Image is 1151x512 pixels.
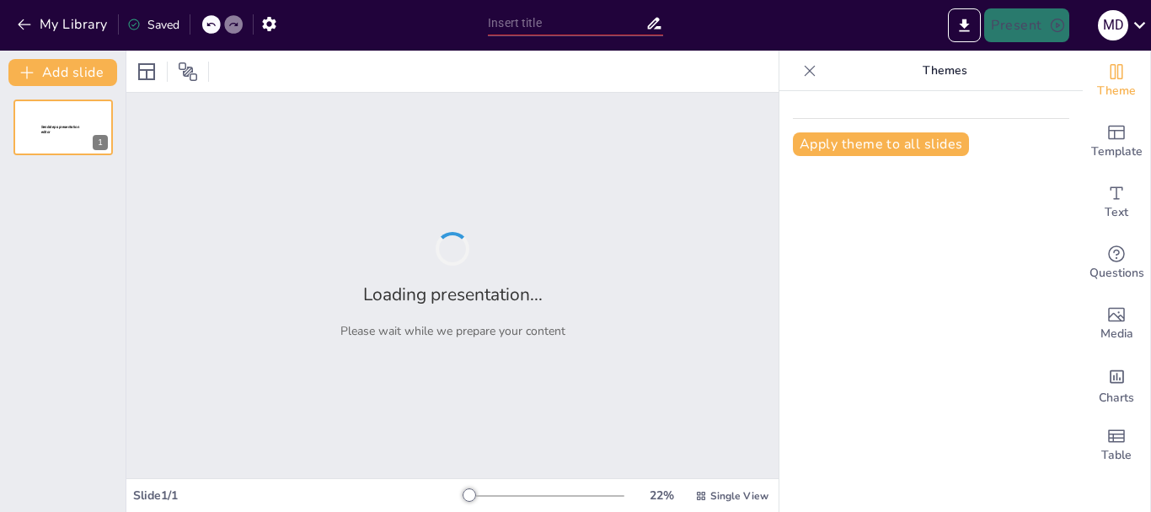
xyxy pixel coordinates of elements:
button: Add slide [8,59,117,86]
span: Sendsteps presentation editor [41,125,79,134]
h2: Loading presentation... [363,283,543,306]
button: Export to PowerPoint [948,8,981,42]
span: Template [1091,143,1143,161]
span: Questions [1089,264,1144,283]
div: 1 [13,100,113,155]
p: Themes [823,51,1066,91]
div: Add charts and graphs [1083,354,1150,415]
span: Single View [710,489,768,503]
p: Please wait while we prepare your content [340,323,565,339]
div: Add images, graphics, shapes or video [1083,294,1150,354]
div: Layout [133,58,160,85]
button: Present [984,8,1068,42]
button: Apply theme to all slides [793,132,969,156]
div: Add a table [1083,415,1150,476]
div: 22 % [641,488,682,504]
div: Saved [127,17,179,33]
div: Get real-time input from your audience [1083,233,1150,294]
span: Text [1105,203,1128,222]
div: Slide 1 / 1 [133,488,463,504]
div: M D [1098,10,1128,40]
div: Add ready made slides [1083,111,1150,172]
span: Charts [1099,389,1134,407]
div: Add text boxes [1083,172,1150,233]
div: 1 [93,135,108,150]
span: Position [178,62,198,82]
span: Media [1100,325,1133,343]
button: M D [1098,8,1128,42]
span: Table [1101,446,1132,465]
input: Insert title [488,11,645,35]
button: My Library [13,11,115,38]
div: Change the overall theme [1083,51,1150,111]
span: Theme [1097,82,1136,100]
